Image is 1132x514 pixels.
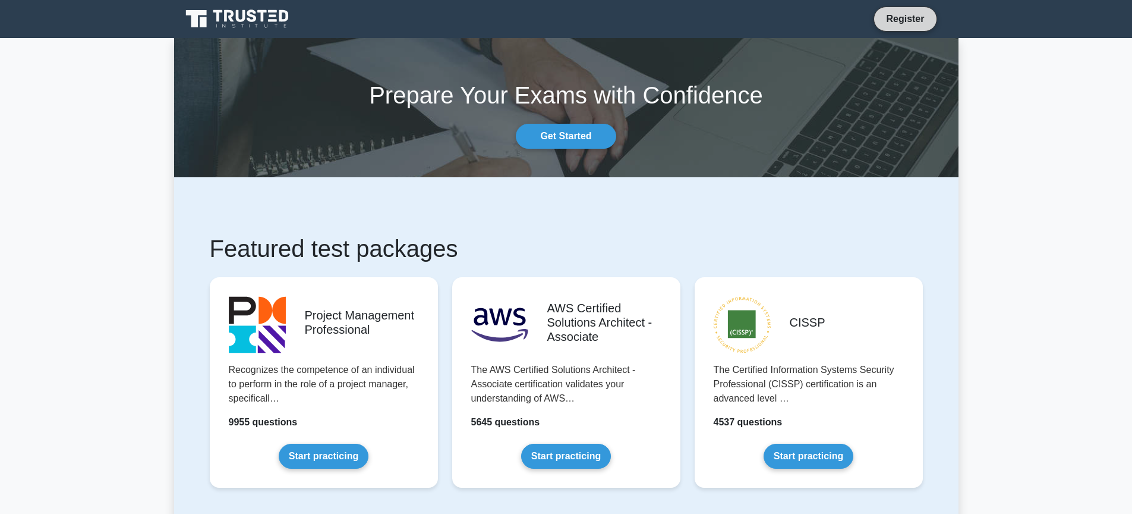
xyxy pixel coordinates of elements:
[516,124,616,149] a: Get Started
[174,81,958,109] h1: Prepare Your Exams with Confidence
[521,444,611,469] a: Start practicing
[764,444,853,469] a: Start practicing
[279,444,368,469] a: Start practicing
[879,11,931,26] a: Register
[210,234,923,263] h1: Featured test packages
